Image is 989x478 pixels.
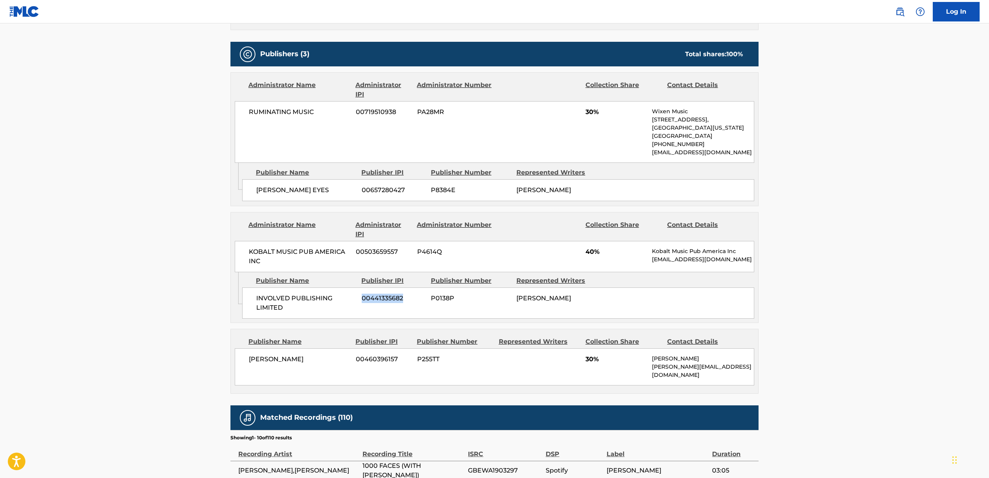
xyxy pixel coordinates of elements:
div: Publisher IPI [355,337,411,346]
div: Publisher Number [431,276,511,285]
p: Wixen Music [652,107,754,116]
img: Matched Recordings [243,413,252,423]
span: P0138P [431,294,511,303]
h5: Publishers (3) [260,50,309,59]
div: Administrator Number [417,80,493,99]
span: 00441335682 [362,294,425,303]
p: Kobalt Music Pub America Inc [652,247,754,255]
a: Log In [933,2,980,21]
span: RUMINATING MUSIC [249,107,350,117]
span: KOBALT MUSIC PUB AMERICA INC [249,247,350,266]
span: [PERSON_NAME] EYES [256,185,356,195]
span: [PERSON_NAME] [607,466,708,475]
span: [PERSON_NAME],[PERSON_NAME] [238,466,359,475]
p: [EMAIL_ADDRESS][DOMAIN_NAME] [652,148,754,157]
div: Publisher Number [431,168,511,177]
div: Drag [952,448,957,472]
span: 00719510938 [356,107,411,117]
iframe: Chat Widget [950,441,989,478]
span: INVOLVED PUBLISHING LIMITED [256,294,356,312]
span: 00460396157 [356,355,411,364]
div: Collection Share [586,337,661,346]
div: Administrator Name [248,220,350,239]
span: 40% [586,247,646,257]
div: Collection Share [586,80,661,99]
p: [GEOGRAPHIC_DATA][US_STATE] [652,124,754,132]
span: 00657280427 [362,185,425,195]
span: 30% [586,107,646,117]
span: 30% [586,355,646,364]
div: Administrator Name [248,80,350,99]
div: Contact Details [667,337,743,346]
p: Showing 1 - 10 of 110 results [230,434,292,441]
div: Publisher IPI [361,168,425,177]
div: Administrator IPI [355,80,411,99]
div: Recording Title [362,441,464,459]
div: Contact Details [667,220,743,239]
div: Represented Writers [516,168,596,177]
div: Administrator IPI [355,220,411,239]
img: MLC Logo [9,6,39,17]
p: [PERSON_NAME] [652,355,754,363]
span: PA28MR [417,107,493,117]
span: [PERSON_NAME] [249,355,350,364]
div: Label [607,441,708,459]
img: help [916,7,925,16]
span: [PERSON_NAME] [516,294,571,302]
div: Total shares: [685,50,743,59]
img: search [895,7,905,16]
div: Represented Writers [499,337,580,346]
span: GBEWA1903297 [468,466,542,475]
span: [PERSON_NAME] [516,186,571,194]
p: [GEOGRAPHIC_DATA] [652,132,754,140]
p: [EMAIL_ADDRESS][DOMAIN_NAME] [652,255,754,264]
div: Administrator Number [417,220,493,239]
div: Collection Share [586,220,661,239]
div: Help [912,4,928,20]
div: Publisher Name [248,337,350,346]
div: Recording Artist [238,441,359,459]
p: [PERSON_NAME][EMAIL_ADDRESS][DOMAIN_NAME] [652,363,754,379]
div: Publisher Number [417,337,493,346]
p: [PHONE_NUMBER] [652,140,754,148]
span: 100 % [727,50,743,58]
p: [STREET_ADDRESS], [652,116,754,124]
span: 00503659557 [356,247,411,257]
div: Publisher Name [256,168,355,177]
img: Publishers [243,50,252,59]
div: Publisher Name [256,276,355,285]
a: Public Search [892,4,908,20]
h5: Matched Recordings (110) [260,413,353,422]
span: Spotify [546,466,603,475]
span: P255TT [417,355,493,364]
div: Represented Writers [516,276,596,285]
div: ISRC [468,441,542,459]
div: Duration [712,441,755,459]
span: P8384E [431,185,511,195]
span: P4614Q [417,247,493,257]
div: Contact Details [667,80,743,99]
span: 03:05 [712,466,755,475]
div: DSP [546,441,603,459]
div: Publisher IPI [361,276,425,285]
